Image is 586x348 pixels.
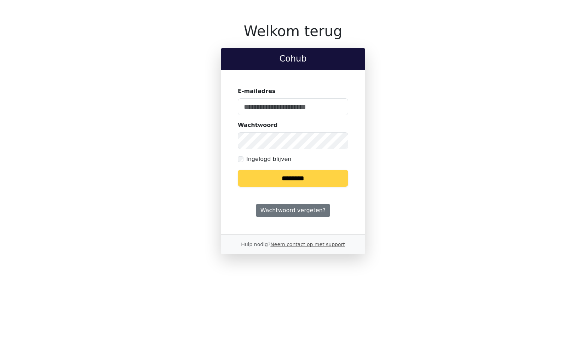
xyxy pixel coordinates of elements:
[241,242,345,247] small: Hulp nodig?
[246,155,291,163] label: Ingelogd blijven
[256,204,330,217] a: Wachtwoord vergeten?
[226,54,360,64] h2: Cohub
[270,242,345,247] a: Neem contact op met support
[221,23,365,40] h1: Welkom terug
[238,121,278,129] label: Wachtwoord
[238,87,276,95] label: E-mailadres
